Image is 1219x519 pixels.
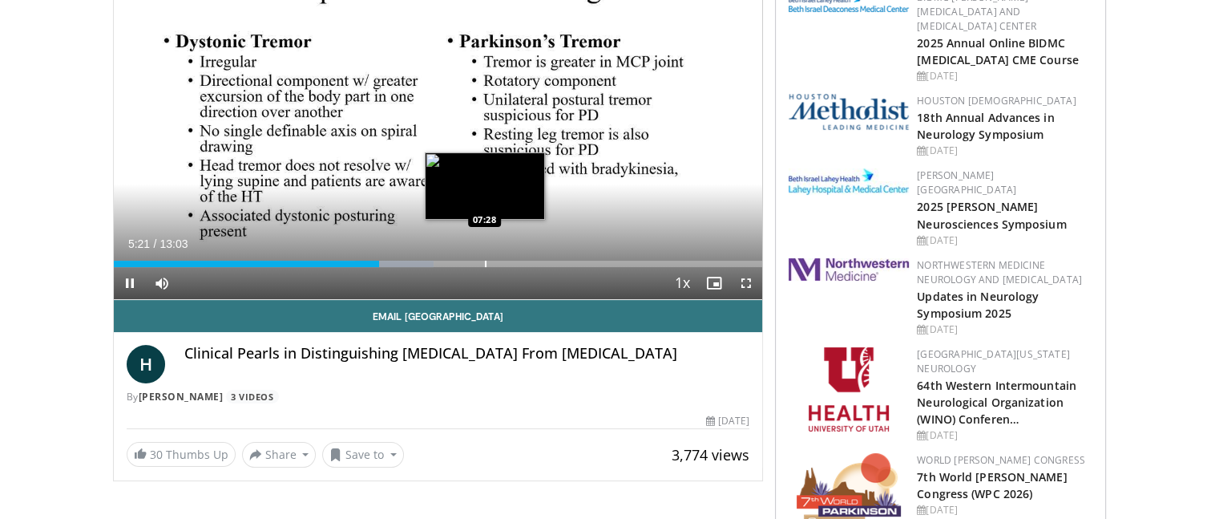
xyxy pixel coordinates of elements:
[917,94,1076,107] a: Houston [DEMOGRAPHIC_DATA]
[917,347,1070,375] a: [GEOGRAPHIC_DATA][US_STATE] Neurology
[146,267,178,299] button: Mute
[917,469,1067,501] a: 7th World [PERSON_NAME] Congress (WPC 2026)
[114,267,146,299] button: Pause
[114,261,763,267] div: Progress Bar
[184,345,750,363] h4: Clinical Pearls in Distinguishing [MEDICAL_DATA] From [MEDICAL_DATA]
[809,347,889,432] img: f6362829-b0a3-407d-a044-59546adfd345.png.150x105_q85_autocrop_double_scale_upscale_version-0.2.png
[666,267,698,299] button: Playback Rate
[698,267,730,299] button: Enable picture-in-picture mode
[917,199,1066,231] a: 2025 [PERSON_NAME] Neurosciences Symposium
[917,503,1092,517] div: [DATE]
[917,110,1054,142] a: 18th Annual Advances in Neurology Symposium
[128,237,150,250] span: 5:21
[917,322,1092,337] div: [DATE]
[917,378,1076,427] a: 64th Western Intermountain Neurological Organization (WINO) Conferen…
[242,442,317,468] button: Share
[917,258,1082,286] a: Northwestern Medicine Neurology and [MEDICAL_DATA]
[917,69,1092,83] div: [DATE]
[226,390,279,403] a: 3 Videos
[159,237,188,250] span: 13:03
[114,300,763,332] a: Email [GEOGRAPHIC_DATA]
[917,144,1092,158] div: [DATE]
[917,428,1092,443] div: [DATE]
[150,447,163,462] span: 30
[789,258,909,281] img: 2a462fb6-9365-492a-ac79-3166a6f924d8.png.150x105_q85_autocrop_double_scale_upscale_version-0.2.jpg
[127,345,165,383] a: H
[917,168,1016,197] a: [PERSON_NAME][GEOGRAPHIC_DATA]
[917,289,1039,321] a: Updates in Neurology Symposium 2025
[917,233,1092,248] div: [DATE]
[139,390,224,403] a: [PERSON_NAME]
[154,237,157,250] span: /
[127,390,750,404] div: By
[789,94,909,130] img: 5e4488cc-e109-4a4e-9fd9-73bb9237ee91.png.150x105_q85_autocrop_double_scale_upscale_version-0.2.png
[706,414,749,428] div: [DATE]
[127,442,236,467] a: 30 Thumbs Up
[917,35,1079,67] a: 2025 Annual Online BIDMC [MEDICAL_DATA] CME Course
[425,152,545,220] img: image.jpeg
[322,442,404,468] button: Save to
[917,453,1085,467] a: World [PERSON_NAME] Congress
[730,267,762,299] button: Fullscreen
[672,445,749,464] span: 3,774 views
[789,168,909,195] img: e7977282-282c-4444-820d-7cc2733560fd.jpg.150x105_q85_autocrop_double_scale_upscale_version-0.2.jpg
